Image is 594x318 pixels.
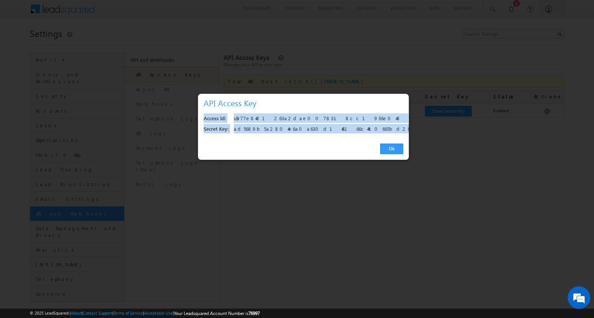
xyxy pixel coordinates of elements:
[13,40,32,49] img: d_60004797649_company_0_60004797649
[204,124,228,135] div: Secret Key:
[39,40,126,49] div: Chat with us now
[174,310,260,316] span: Your Leadsquared Account Number is
[102,232,137,242] em: Start Chat
[30,310,260,317] span: © 2025 LeadSquared | | | | |
[234,124,399,135] div: ad5689b5a2804e6a0a630d146166c44c0665bd28
[204,96,406,110] h3: API Access Key
[83,310,113,315] a: Contact Support
[144,310,173,315] a: Acceptable Use
[71,310,82,315] a: About
[10,70,137,226] textarea: Type your message and hit 'Enter'
[123,4,142,22] div: Minimize live chat window
[114,310,143,315] a: Terms of Service
[248,310,260,316] span: 76997
[380,144,403,154] a: Ok
[234,113,399,124] div: u$r77e84d1263a2dae0078318cc1936e04d
[204,113,228,124] div: Access Id:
